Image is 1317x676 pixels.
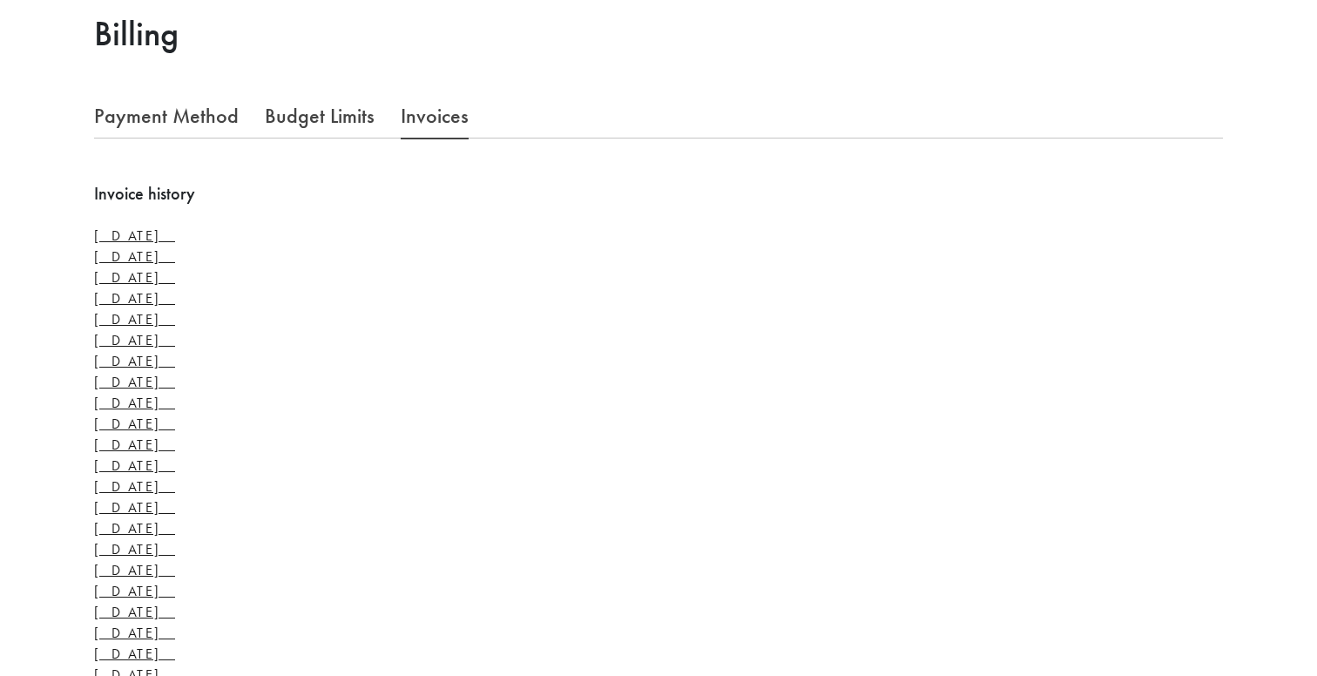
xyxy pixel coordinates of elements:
[94,582,175,600] a: [DATE]
[94,436,175,454] a: [DATE]
[94,331,175,349] a: [DATE]
[94,289,175,308] a: [DATE]
[94,247,175,266] a: [DATE]
[94,415,175,433] a: [DATE]
[94,645,175,663] a: [DATE]
[94,561,175,579] a: [DATE]
[94,540,175,558] a: [DATE]
[94,477,175,496] a: [DATE]
[94,373,175,391] a: [DATE]
[401,93,469,138] a: Invoices
[94,519,175,537] a: [DATE]
[94,352,175,370] a: [DATE]
[94,624,175,642] a: [DATE]
[94,226,175,245] a: [DATE]
[94,603,175,621] a: [DATE]
[94,498,175,517] a: [DATE]
[94,394,175,412] a: [DATE]
[265,93,375,138] a: Budget Limits
[94,93,239,138] a: Payment Method
[94,268,175,287] a: [DATE]
[94,456,175,475] a: [DATE]
[94,13,1223,55] h1: Billing
[94,310,175,328] a: [DATE]
[94,182,195,205] strong: Invoice history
